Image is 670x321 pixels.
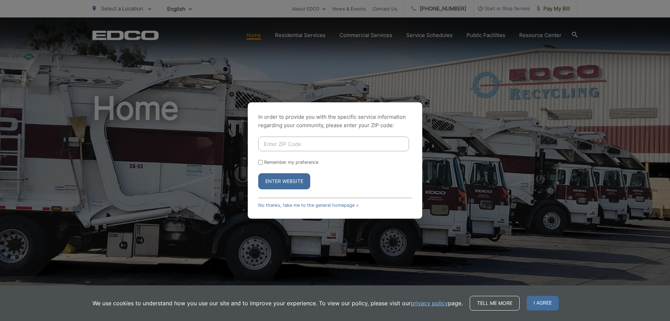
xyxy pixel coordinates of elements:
[264,160,318,165] label: Remember my preference
[258,137,409,151] input: Enter ZIP Code
[258,203,359,208] a: No thanks, take me to the general homepage >
[92,299,463,307] p: We use cookies to understand how you use our site and to improve your experience. To view our pol...
[258,113,412,130] p: In order to provide you with the specific service information regarding your community, please en...
[470,296,520,311] a: Tell me more
[258,173,310,189] button: Enter Website
[411,299,448,307] a: privacy policy
[527,296,559,311] span: I agree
